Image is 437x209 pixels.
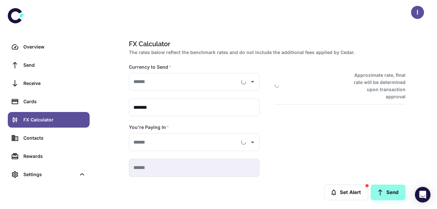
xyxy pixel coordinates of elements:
div: Send [23,62,86,69]
button: Open [248,77,257,86]
h1: FX Calculator [129,39,403,49]
div: Cards [23,98,86,105]
a: Send [8,57,90,73]
button: I [411,6,424,19]
div: Receive [23,80,86,87]
h6: Approximate rate, final rate will be determined upon transaction approval [347,72,406,100]
div: Overview [23,43,86,50]
div: Open Intercom Messenger [415,187,431,202]
div: FX Calculator [23,116,86,123]
a: Send [371,185,406,200]
a: Overview [8,39,90,55]
a: FX Calculator [8,112,90,128]
button: Open [248,138,257,147]
div: Contacts [23,134,86,142]
div: Rewards [23,153,86,160]
button: Set Alert [324,185,368,200]
a: Contacts [8,130,90,146]
label: Currency to Send [129,64,171,70]
a: Receive [8,76,90,91]
div: Settings [23,171,76,178]
a: Rewards [8,148,90,164]
a: Cards [8,94,90,109]
div: Settings [8,167,90,182]
label: You're Paying In [129,124,169,131]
